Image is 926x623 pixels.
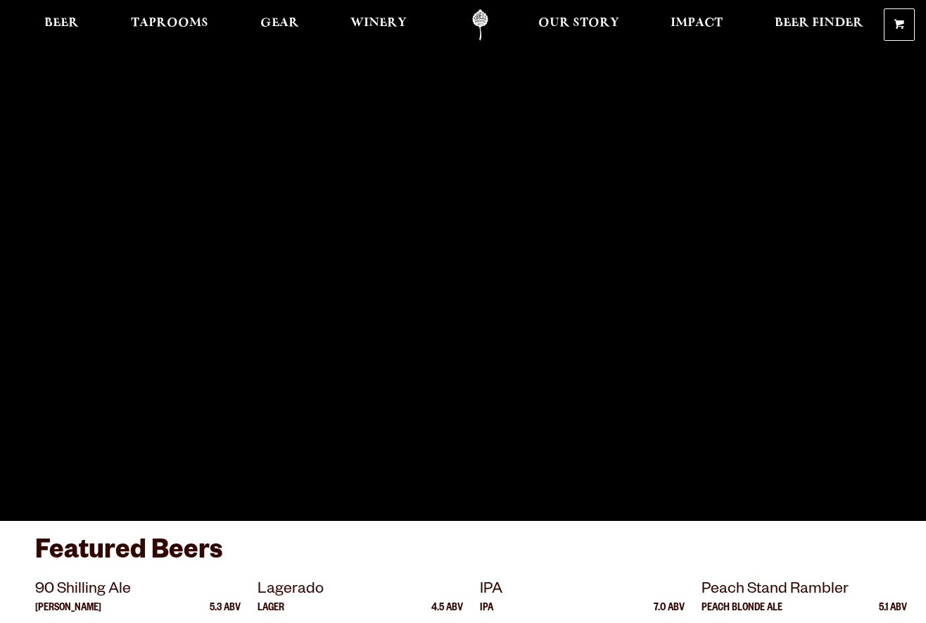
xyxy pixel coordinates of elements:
[35,578,241,603] p: 90 Shilling Ale
[661,9,732,41] a: Impact
[480,578,685,603] p: IPA
[44,18,79,29] span: Beer
[702,578,907,603] p: Peach Stand Rambler
[341,9,416,41] a: Winery
[260,18,299,29] span: Gear
[775,18,863,29] span: Beer Finder
[131,18,208,29] span: Taprooms
[350,18,407,29] span: Winery
[258,578,463,603] p: Lagerado
[671,18,723,29] span: Impact
[251,9,308,41] a: Gear
[766,9,873,41] a: Beer Finder
[538,18,619,29] span: Our Story
[529,9,628,41] a: Our Story
[454,9,507,41] a: Odell Home
[35,535,891,578] h3: Featured Beers
[122,9,217,41] a: Taprooms
[35,9,88,41] a: Beer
